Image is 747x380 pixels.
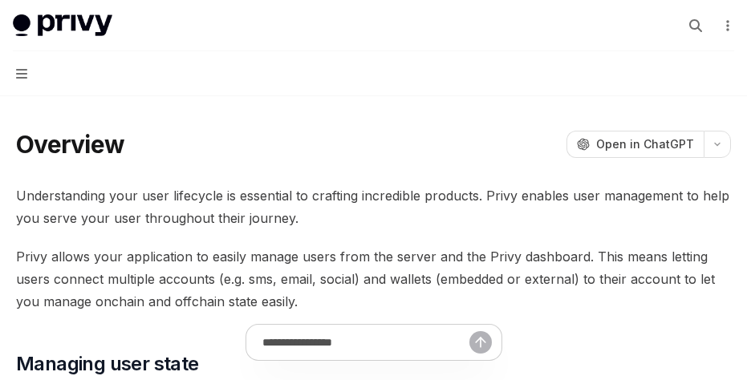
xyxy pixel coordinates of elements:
[596,136,694,152] span: Open in ChatGPT
[469,331,492,354] button: Send message
[16,184,731,229] span: Understanding your user lifecycle is essential to crafting incredible products. Privy enables use...
[16,130,124,159] h1: Overview
[718,14,734,37] button: More actions
[262,325,469,360] input: Ask a question...
[16,245,731,313] span: Privy allows your application to easily manage users from the server and the Privy dashboard. Thi...
[13,14,112,37] img: light logo
[683,13,708,38] button: Open search
[566,131,704,158] button: Open in ChatGPT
